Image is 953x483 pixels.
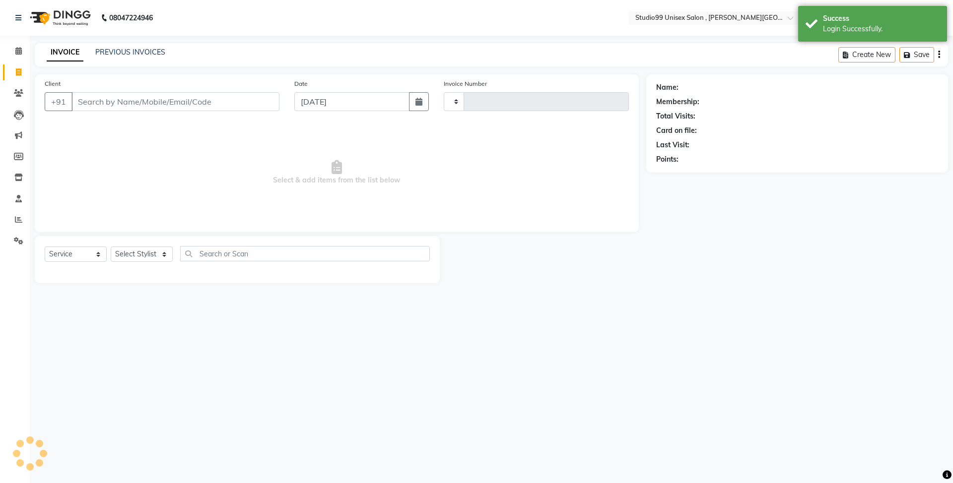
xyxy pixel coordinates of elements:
div: Card on file: [656,125,697,136]
div: Login Successfully. [823,24,940,34]
div: Success [823,13,940,24]
button: Save [899,47,934,62]
button: Create New [838,47,895,62]
span: Select & add items from the list below [45,123,629,222]
img: logo [25,4,93,32]
a: PREVIOUS INVOICES [95,48,165,57]
div: Total Visits: [656,111,695,121]
input: Search or Scan [180,246,430,261]
input: Search by Name/Mobile/Email/Code [71,92,279,111]
label: Invoice Number [444,79,487,88]
div: Last Visit: [656,140,689,150]
a: INVOICE [47,44,83,61]
b: 08047224946 [109,4,153,32]
button: +91 [45,92,72,111]
label: Date [294,79,308,88]
div: Name: [656,82,679,93]
label: Client [45,79,61,88]
div: Membership: [656,97,699,107]
div: Points: [656,154,679,165]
